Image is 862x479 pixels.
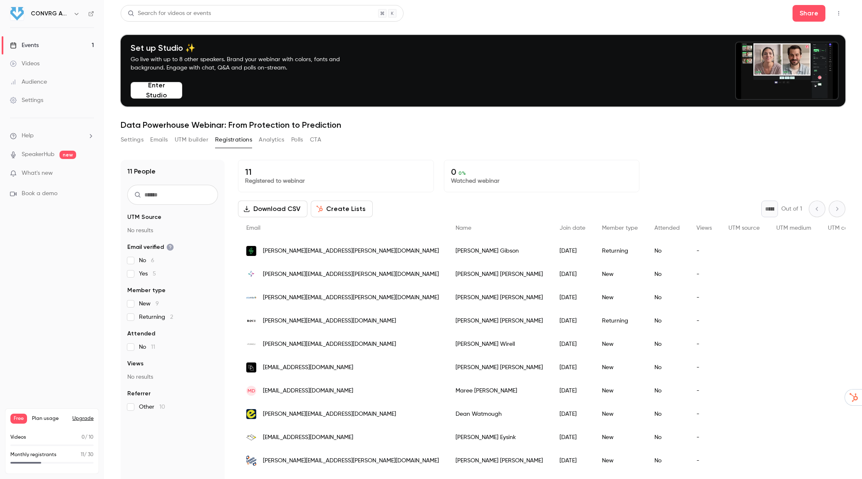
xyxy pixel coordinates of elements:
[646,379,688,402] div: No
[156,301,159,307] span: 9
[22,169,53,178] span: What's new
[594,356,646,379] div: New
[151,344,155,350] span: 11
[696,225,712,231] span: Views
[646,263,688,286] div: No
[131,55,359,72] p: Go live with up to 8 other speakers. Brand your webinar with colors, fonts and background. Engage...
[594,449,646,472] div: New
[776,225,811,231] span: UTM medium
[551,309,594,333] div: [DATE]
[551,379,594,402] div: [DATE]
[259,133,285,146] button: Analytics
[139,313,173,321] span: Returning
[127,286,166,295] span: Member type
[127,330,155,338] span: Attended
[447,402,551,426] div: Dean Watmough
[456,225,471,231] span: Name
[246,293,256,303] img: atamis.co.uk
[458,170,466,176] span: 0 %
[131,82,182,99] button: Enter Studio
[263,293,439,302] span: [PERSON_NAME][EMAIL_ADDRESS][PERSON_NAME][DOMAIN_NAME]
[82,435,85,440] span: 0
[139,403,165,411] span: Other
[127,360,144,368] span: Views
[551,449,594,472] div: [DATE]
[594,309,646,333] div: Returning
[170,314,173,320] span: 2
[22,132,34,140] span: Help
[127,373,218,381] p: No results
[263,247,439,256] span: [PERSON_NAME][EMAIL_ADDRESS][PERSON_NAME][DOMAIN_NAME]
[139,300,159,308] span: New
[551,333,594,356] div: [DATE]
[127,166,156,176] h1: 11 People
[139,270,156,278] span: Yes
[127,243,174,251] span: Email verified
[139,256,154,265] span: No
[551,239,594,263] div: [DATE]
[447,426,551,449] div: [PERSON_NAME] Eysink
[646,356,688,379] div: No
[551,356,594,379] div: [DATE]
[646,333,688,356] div: No
[81,452,84,457] span: 11
[263,363,353,372] span: [EMAIL_ADDRESS][DOMAIN_NAME]
[246,456,256,466] img: cit-sys.co.uk
[127,213,161,221] span: UTM Source
[310,133,321,146] button: CTA
[245,177,427,185] p: Registered to webinar
[447,379,551,402] div: Maree [PERSON_NAME]
[263,270,439,279] span: [PERSON_NAME][EMAIL_ADDRESS][PERSON_NAME][DOMAIN_NAME]
[127,390,151,398] span: Referrer
[159,404,165,410] span: 10
[646,239,688,263] div: No
[447,286,551,309] div: [PERSON_NAME] [PERSON_NAME]
[31,10,70,18] h6: CONVRG Agency
[551,286,594,309] div: [DATE]
[646,286,688,309] div: No
[10,434,26,441] p: Videos
[246,225,260,231] span: Email
[451,177,633,185] p: Watched webinar
[246,339,256,349] img: purasu.se
[22,189,57,198] span: Book a demo
[602,225,638,231] span: Member type
[128,9,211,18] div: Search for videos or events
[594,263,646,286] div: New
[551,263,594,286] div: [DATE]
[246,409,256,419] img: humnize.com
[560,225,585,231] span: Join date
[594,333,646,356] div: New
[10,414,27,424] span: Free
[793,5,825,22] button: Share
[127,213,218,411] section: facet-groups
[781,205,802,213] p: Out of 1
[246,246,256,256] img: myenergi.com
[72,415,94,422] button: Upgrade
[551,426,594,449] div: [DATE]
[246,362,256,372] img: parallelinnovations.co.uk
[451,167,633,177] p: 0
[594,286,646,309] div: New
[447,309,551,333] div: [PERSON_NAME] [PERSON_NAME]
[153,271,156,277] span: 5
[131,43,359,53] h4: Set up Studio ✨
[246,316,256,326] img: roci.co.uk
[551,402,594,426] div: [DATE]
[263,433,353,442] span: [EMAIL_ADDRESS][DOMAIN_NAME]
[688,379,720,402] div: -
[263,340,396,349] span: [PERSON_NAME][EMAIL_ADDRESS][DOMAIN_NAME]
[594,379,646,402] div: New
[594,426,646,449] div: New
[688,449,720,472] div: -
[646,449,688,472] div: No
[688,309,720,333] div: -
[646,402,688,426] div: No
[245,167,427,177] p: 11
[263,457,439,465] span: [PERSON_NAME][EMAIL_ADDRESS][PERSON_NAME][DOMAIN_NAME]
[263,387,353,395] span: [EMAIL_ADDRESS][DOMAIN_NAME]
[263,410,396,419] span: [PERSON_NAME][EMAIL_ADDRESS][DOMAIN_NAME]
[688,333,720,356] div: -
[139,343,155,351] span: No
[215,133,252,146] button: Registrations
